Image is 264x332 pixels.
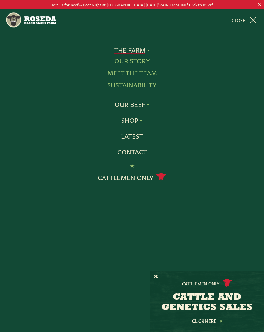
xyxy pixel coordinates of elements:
[222,279,232,287] img: cattle-icon.svg
[107,69,157,77] a: Meet The Team
[115,100,150,109] a: Our Beef
[107,81,157,89] a: Sustainability
[121,116,143,124] a: Shop
[98,172,166,183] a: Cattlemen Only
[154,273,158,280] button: X
[117,148,147,156] a: Contact
[13,1,251,8] p: Join us for Beef & Beer Night at [GEOGRAPHIC_DATA] [DATE]! RAIN OR SHINE! Click to RSVP!
[5,9,259,31] nav: Main Navigation
[5,12,56,28] img: https://roseda.com/wp-content/uploads/2021/05/roseda-25-header.png
[158,292,256,313] h3: CATTLE AND GENETICS SALES
[114,46,150,54] a: The Farm
[114,57,150,65] a: Our Story
[121,132,143,140] a: Latest
[182,280,220,286] p: Cattlemen Only
[179,319,236,323] a: Click Here
[232,17,245,23] span: CLOSE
